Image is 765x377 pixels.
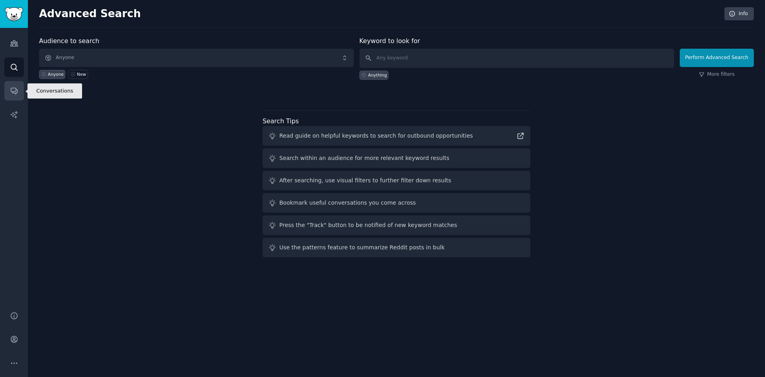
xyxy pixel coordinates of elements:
[368,72,387,78] div: Anything
[5,7,23,21] img: GummySearch logo
[359,37,420,45] label: Keyword to look for
[699,71,735,78] a: More filters
[680,49,754,67] button: Perform Advanced Search
[279,154,449,162] div: Search within an audience for more relevant keyword results
[724,7,754,21] a: Info
[68,70,88,79] a: New
[279,176,451,185] div: After searching, use visual filters to further filter down results
[39,49,354,67] button: Anyone
[39,8,720,20] h2: Advanced Search
[279,199,416,207] div: Bookmark useful conversations you come across
[77,71,86,77] div: New
[263,117,299,125] label: Search Tips
[48,71,64,77] div: Anyone
[279,243,445,252] div: Use the patterns feature to summarize Reddit posts in bulk
[279,132,473,140] div: Read guide on helpful keywords to search for outbound opportunities
[279,221,457,229] div: Press the "Track" button to be notified of new keyword matches
[359,49,674,68] input: Any keyword
[39,37,99,45] label: Audience to search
